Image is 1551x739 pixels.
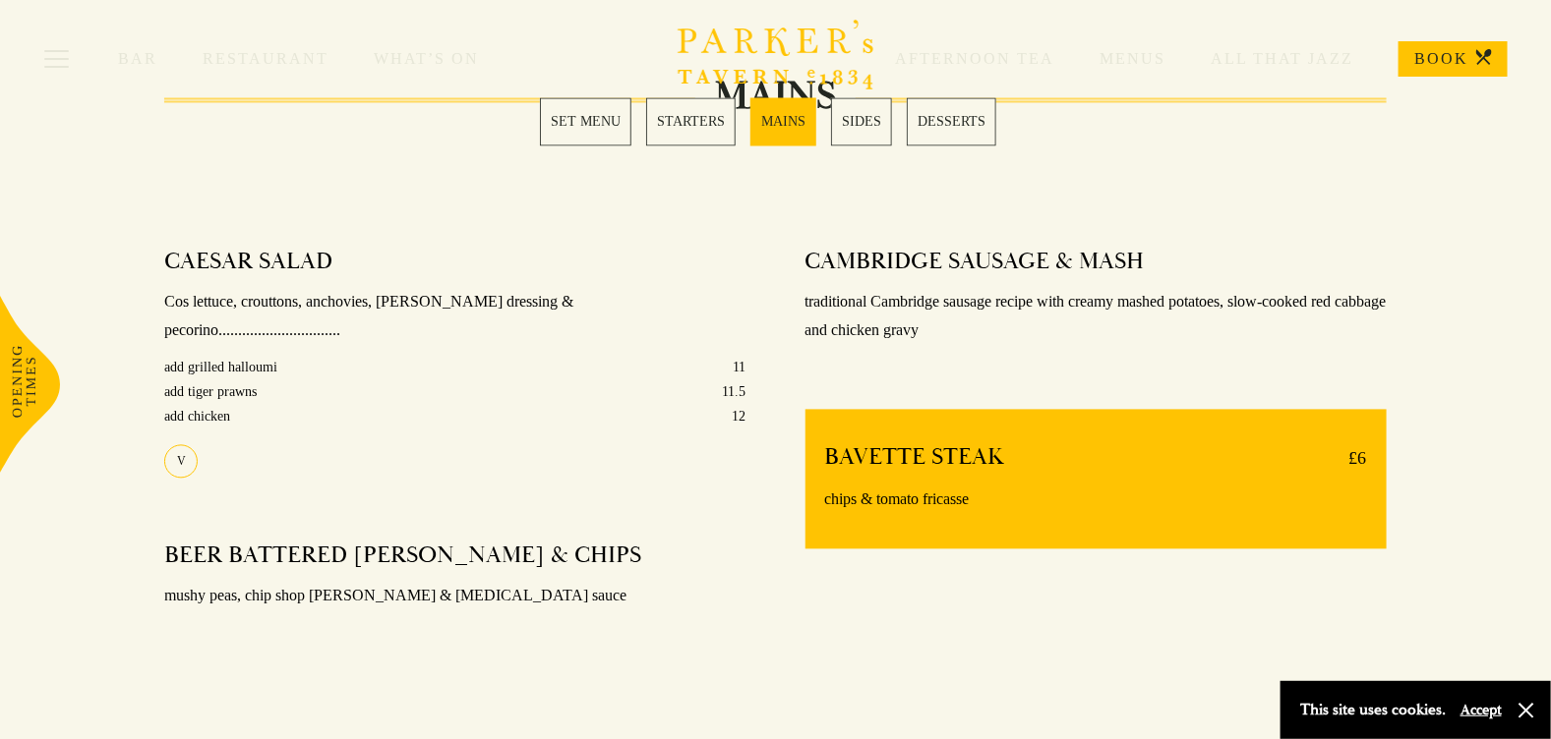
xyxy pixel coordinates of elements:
[540,98,631,146] a: 1 / 5
[646,98,736,146] a: 2 / 5
[164,405,230,429] p: add chicken
[750,98,816,146] a: 3 / 5
[805,248,1145,277] h4: CAMBRIDGE SAUSAGE & MASH
[164,445,198,479] div: V
[1330,443,1367,475] p: £6
[831,98,892,146] a: 4 / 5
[723,380,746,405] p: 11.5
[1300,696,1446,724] p: This site uses cookies.
[164,541,641,571] h4: BEER BATTERED [PERSON_NAME] & CHIPS
[164,289,746,346] p: Cos lettuce, crouttons, anchovies, [PERSON_NAME] dressing & pecorino...............................
[733,405,746,429] p: 12
[1517,701,1536,720] button: Close and accept
[1461,701,1502,719] button: Accept
[825,486,1367,515] p: chips & tomato fricasse
[164,248,332,277] h4: CAESAR SALAD
[907,98,996,146] a: 5 / 5
[805,289,1387,346] p: traditional Cambridge sausage recipe with creamy mashed potatoes, slow-cooked red cabbage and chi...
[734,356,746,380] p: 11
[825,443,1005,475] h4: BAVETTE STEAK
[164,380,257,405] p: add tiger prawns
[164,356,277,380] p: add grilled halloumi
[164,583,746,611] p: mushy peas, chip shop [PERSON_NAME] & [MEDICAL_DATA] sauce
